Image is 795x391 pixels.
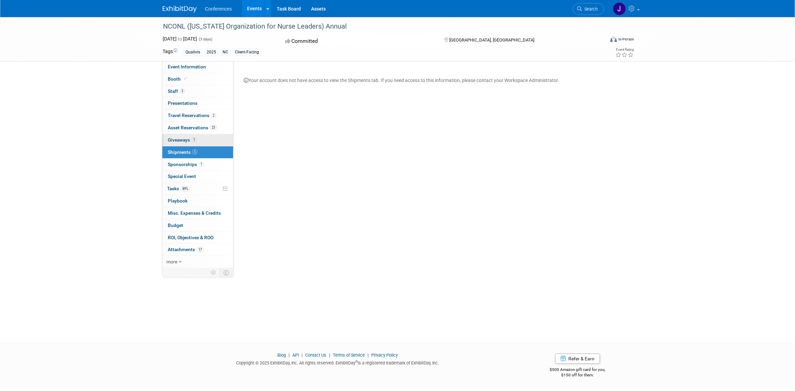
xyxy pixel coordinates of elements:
a: Presentations [162,97,233,109]
a: Staff3 [162,85,233,97]
span: Playbook [168,198,188,203]
div: Copyright © 2025 ExhibitDay, Inc. All rights reserved. ExhibitDay is a registered trademark of Ex... [163,358,513,366]
span: Booth [168,76,189,82]
img: Jenny Clavero [613,2,626,15]
span: Staff [168,88,185,94]
div: Your account does not have access to view the Shipments tab. If you need access to this informati... [239,70,632,84]
a: API [292,353,299,358]
span: ROI, Objectives & ROO [168,235,213,240]
span: 23 [210,125,217,130]
span: Asset Reservations [168,125,217,130]
span: [GEOGRAPHIC_DATA], [GEOGRAPHIC_DATA] [449,37,534,43]
a: Event Information [162,61,233,73]
a: Blog [277,353,286,358]
span: 3 [180,88,185,94]
a: Booth [162,73,233,85]
div: Event Rating [615,48,634,51]
span: [DATE] [DATE] [163,36,197,42]
span: Search [582,6,598,12]
div: Qualivis [183,49,202,56]
a: ROI, Objectives & ROO [162,232,233,244]
div: Client-Facing [233,49,261,56]
a: Travel Reservations2 [162,110,233,121]
span: Travel Reservations [168,113,216,118]
a: Playbook [162,195,233,207]
img: ExhibitDay [163,6,197,13]
span: 1 [199,162,204,167]
a: Privacy Policy [371,353,398,358]
td: Toggle Event Tabs [220,268,233,277]
a: Refer & Earn [555,354,600,364]
span: Special Event [168,174,196,179]
div: $150 off for them. [523,372,633,378]
a: more [162,256,233,268]
img: Format-Inperson.png [610,36,617,42]
span: 2 [211,113,216,118]
div: $500 Amazon gift card for you, [523,362,633,378]
span: Conferences [205,6,232,12]
a: Shipments5 [162,146,233,158]
a: Contact Us [305,353,326,358]
a: Sponsorships1 [162,159,233,170]
a: Giveaways1 [162,134,233,146]
span: Event Information [168,64,206,69]
sup: ® [355,360,358,363]
span: 5 [192,149,197,154]
span: Shipments [168,149,197,155]
span: Budget [168,223,183,228]
span: 1 [192,137,197,142]
a: Budget [162,219,233,231]
a: Asset Reservations23 [162,122,233,134]
div: Event Format [564,35,634,46]
span: | [287,353,291,358]
a: Special Event [162,170,233,182]
a: Terms of Service [333,353,365,358]
span: Sponsorships [168,162,204,167]
div: 2025 [205,49,218,56]
a: Tasks89% [162,183,233,195]
span: 89% [181,186,190,191]
td: Personalize Event Tab Strip [208,268,220,277]
a: Misc. Expenses & Credits [162,207,233,219]
div: Committed [283,35,434,47]
span: more [166,259,177,264]
div: NCONL ([US_STATE] Organization for Nurse Leaders) Annual [161,20,594,33]
span: Attachments [168,247,204,252]
span: (3 days) [198,37,212,42]
span: to [177,36,183,42]
span: | [327,353,332,358]
a: Attachments17 [162,244,233,256]
td: Tags [163,48,177,56]
i: Booth reservation complete [184,77,187,81]
div: NC [221,49,230,56]
span: Misc. Expenses & Credits [168,210,221,216]
a: Search [573,3,604,15]
span: 17 [197,247,204,252]
span: | [366,353,370,358]
span: Giveaways [168,137,197,143]
span: Tasks [167,186,190,191]
span: | [300,353,304,358]
div: In-Person [618,37,634,42]
span: Presentations [168,100,197,106]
